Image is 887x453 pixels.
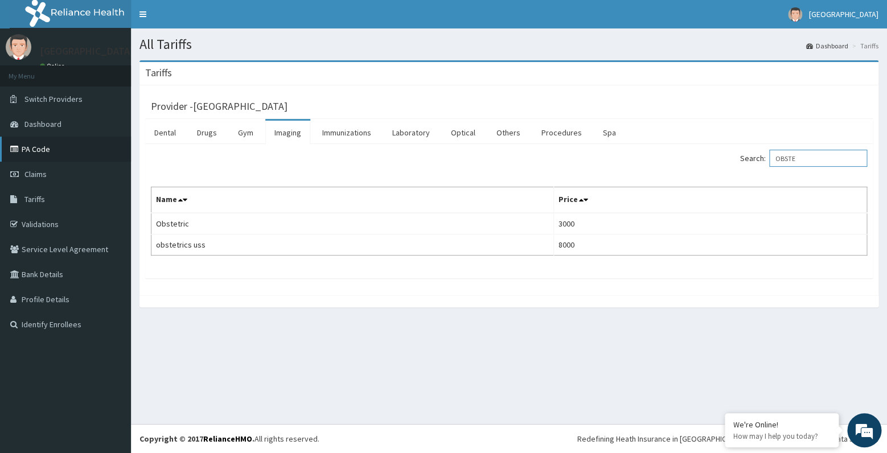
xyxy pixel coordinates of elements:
a: RelianceHMO [203,434,252,444]
a: Imaging [265,121,310,145]
label: Search: [740,150,867,167]
img: User Image [788,7,802,22]
div: Chat with us now [59,64,191,79]
span: Claims [24,169,47,179]
a: Others [487,121,529,145]
p: How may I help you today? [733,431,830,441]
a: Procedures [532,121,591,145]
div: Redefining Heath Insurance in [GEOGRAPHIC_DATA] using Telemedicine and Data Science! [577,433,878,444]
a: Dental [145,121,185,145]
p: [GEOGRAPHIC_DATA] [40,46,134,56]
a: Online [40,62,67,70]
a: Optical [442,121,484,145]
strong: Copyright © 2017 . [139,434,254,444]
span: [GEOGRAPHIC_DATA] [809,9,878,19]
li: Tariffs [849,41,878,51]
span: We're online! [66,143,157,258]
div: We're Online! [733,419,830,430]
span: Dashboard [24,119,61,129]
a: Dashboard [806,41,848,51]
td: 3000 [553,213,867,234]
td: Obstetric [151,213,554,234]
th: Price [553,187,867,213]
textarea: Type your message and hit 'Enter' [6,311,217,351]
a: Laboratory [383,121,439,145]
a: Spa [594,121,625,145]
img: User Image [6,34,31,60]
h3: Provider - [GEOGRAPHIC_DATA] [151,101,288,112]
footer: All rights reserved. [131,424,887,453]
th: Name [151,187,554,213]
div: Minimize live chat window [187,6,214,33]
a: Immunizations [313,121,380,145]
td: obstetrics uss [151,234,554,256]
input: Search: [769,150,867,167]
a: Gym [229,121,262,145]
h3: Tariffs [145,68,172,78]
span: Switch Providers [24,94,83,104]
img: d_794563401_company_1708531726252_794563401 [21,57,46,85]
h1: All Tariffs [139,37,878,52]
td: 8000 [553,234,867,256]
span: Tariffs [24,194,45,204]
a: Drugs [188,121,226,145]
